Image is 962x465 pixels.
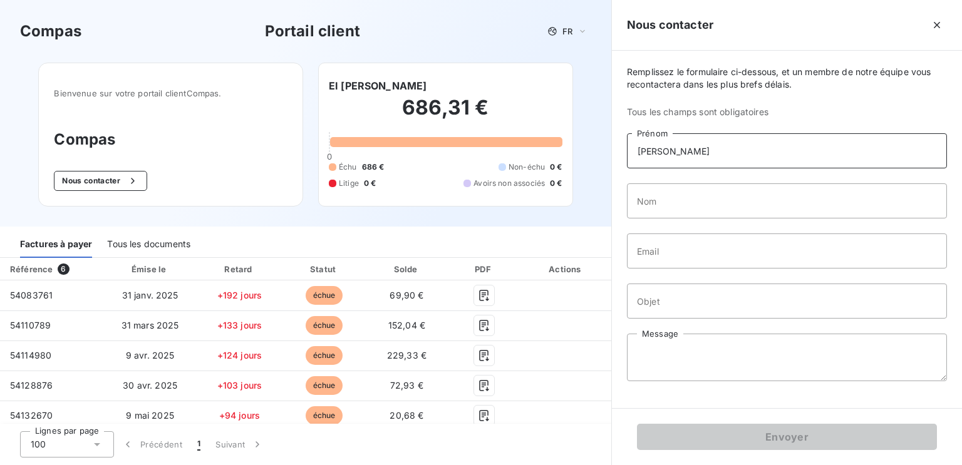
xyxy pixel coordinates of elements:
input: placeholder [627,233,947,268]
div: Actions [524,263,609,275]
span: 31 janv. 2025 [122,290,178,300]
span: échue [306,316,343,335]
span: FR [562,26,572,36]
div: Statut [285,263,364,275]
input: placeholder [627,133,947,168]
span: 0 € [364,178,376,189]
span: Avoirs non associés [473,178,545,189]
span: +124 jours [217,350,262,360]
span: +133 jours [217,320,262,330]
span: 69,90 € [390,290,423,300]
span: 229,33 € [387,350,427,360]
span: 54128876 [10,380,53,391]
span: 54132670 [10,410,53,421]
span: 30 avr. 2025 [123,380,177,391]
span: 31 mars 2025 [122,320,179,330]
div: PDF [450,263,519,275]
span: +192 jours [217,290,262,300]
span: échue [306,286,343,305]
div: Factures à payer [20,232,92,258]
button: Suivant [208,431,271,457]
span: Remplissez le formulaire ci-dessous, et un membre de notre équipe vous recontactera dans les plus... [627,66,947,91]
span: Non-échu [509,161,545,173]
div: Solde [368,263,445,275]
div: Référence [10,264,53,274]
div: Émise le [106,263,194,275]
span: 6 [58,263,69,275]
span: 100 [31,438,46,451]
div: Tous les documents [107,232,190,258]
span: 0 [327,151,332,161]
button: Envoyer [637,424,937,450]
span: 9 mai 2025 [126,410,174,421]
input: placeholder [627,183,947,218]
span: 0 € [550,161,562,173]
h6: EI [PERSON_NAME] [329,78,427,93]
span: Bienvenue sur votre portail client Compas . [54,88,287,98]
span: échue [306,346,343,365]
span: échue [306,406,343,425]
span: 54114980 [10,350,51,360]
span: Litige [339,178,359,189]
span: échue [306,376,343,395]
span: Échu [339,161,357,173]
h3: Compas [54,128,287,151]
h3: Portail client [265,20,360,43]
input: placeholder [627,284,947,319]
span: 20,68 € [390,410,423,421]
span: 72,93 € [390,380,423,391]
span: 686 € [362,161,385,173]
button: Précédent [114,431,190,457]
h3: Compas [20,20,81,43]
button: Nous contacter [54,171,147,191]
span: 0 € [550,178,562,189]
span: 54110789 [10,320,51,330]
div: Retard [199,263,280,275]
span: +103 jours [217,380,262,391]
button: 1 [190,431,208,457]
span: 9 avr. 2025 [126,350,175,360]
span: Tous les champs sont obligatoires [627,106,947,118]
h2: 686,31 € [329,95,562,133]
span: +94 jours [219,410,260,421]
span: 54083761 [10,290,53,300]
h5: Nous contacter [627,16,713,34]
span: 1 [197,438,200,451]
span: 152,04 € [388,320,425,330]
